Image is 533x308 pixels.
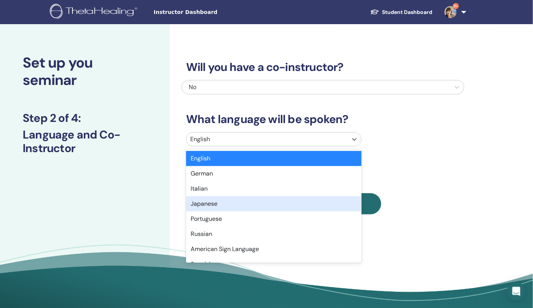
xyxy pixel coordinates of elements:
[186,257,362,272] div: Spanish
[507,282,525,300] div: Open Intercom Messenger
[186,196,362,211] div: Japanese
[182,60,464,74] h3: Will you have a co-instructor?
[186,151,362,166] div: English
[364,5,439,19] a: Student Dashboard
[23,128,147,155] h3: Language and Co-Instructor
[23,54,147,89] h2: Set up you seminar
[445,6,457,18] img: default.jpg
[189,83,196,91] span: No
[453,3,459,9] span: 9+
[182,112,464,126] h3: What language will be spoken?
[186,242,362,257] div: American Sign Language
[186,166,362,181] div: German
[23,111,147,125] h3: Step 2 of 4 :
[186,226,362,242] div: Russian
[154,8,267,16] span: Instructor Dashboard
[50,4,140,21] img: logo.png
[370,9,379,15] img: graduation-cap-white.svg
[186,211,362,226] div: Portuguese
[186,181,362,196] div: Italian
